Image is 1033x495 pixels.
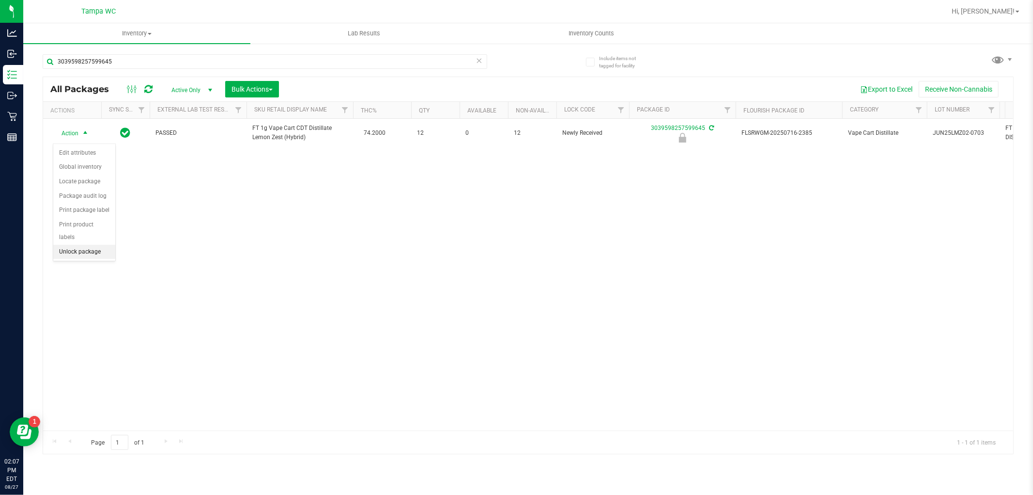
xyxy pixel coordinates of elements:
li: Package audit log [53,189,115,204]
a: Lot Number [935,106,970,113]
span: Inventory [23,29,250,38]
span: Include items not tagged for facility [599,55,648,69]
p: 02:07 PM EDT [4,457,19,483]
span: Hi, [PERSON_NAME]! [952,7,1015,15]
inline-svg: Outbound [7,91,17,100]
span: select [79,127,92,140]
span: Newly Received [562,128,623,138]
span: PASSED [155,128,241,138]
inline-svg: Analytics [7,28,17,38]
span: Lab Results [335,29,393,38]
a: Filter [337,102,353,118]
input: 1 [111,435,128,450]
span: Action [53,127,79,140]
a: Filter [134,102,150,118]
a: Qty [419,107,430,114]
a: 3039598257599645 [651,125,705,131]
span: Bulk Actions [231,85,273,93]
span: 0 [465,128,502,138]
span: Inventory Counts [555,29,627,38]
li: Global inventory [53,160,115,175]
inline-svg: Inbound [7,49,17,59]
span: Vape Cart Distillate [848,128,921,138]
span: Clear [476,54,483,67]
div: Newly Received [628,133,737,143]
span: Sync from Compliance System [708,125,714,131]
input: Search Package ID, Item Name, SKU, Lot or Part Number... [43,54,487,69]
li: Print package label [53,203,115,218]
a: Filter [984,102,1000,118]
li: Edit attributes [53,146,115,160]
span: FT 1g Vape Cart CDT Distillate Lemon Zest (Hybrid) [252,124,347,142]
p: 08/27 [4,483,19,491]
a: Lock Code [564,106,595,113]
a: THC% [361,107,377,114]
li: Unlock package [53,245,115,259]
li: Print product labels [53,218,115,244]
button: Bulk Actions [225,81,279,97]
iframe: Resource center [10,417,39,447]
span: 74.2000 [359,126,390,140]
a: Flourish Package ID [743,107,804,114]
a: External Lab Test Result [157,106,233,113]
a: Inventory Counts [478,23,705,44]
li: Locate package [53,175,115,189]
a: Sync Status [109,106,146,113]
span: JUN25LMZ02-0703 [933,128,994,138]
iframe: Resource center unread badge [29,416,40,428]
button: Export to Excel [854,81,919,97]
a: Filter [231,102,247,118]
span: All Packages [50,84,119,95]
a: Available [467,107,496,114]
span: 12 [417,128,454,138]
a: Non-Available [516,107,559,114]
a: Lab Results [250,23,478,44]
inline-svg: Reports [7,132,17,142]
a: Filter [911,102,927,118]
span: 1 - 1 of 1 items [949,435,1003,449]
inline-svg: Retail [7,112,17,121]
span: FLSRWGM-20250716-2385 [741,128,836,138]
button: Receive Non-Cannabis [919,81,999,97]
a: Package ID [637,106,670,113]
a: Inventory [23,23,250,44]
a: Sku Retail Display Name [254,106,327,113]
span: Page of 1 [83,435,153,450]
div: Actions [50,107,97,114]
a: Filter [720,102,736,118]
inline-svg: Inventory [7,70,17,80]
span: In Sync [121,126,131,140]
span: 12 [514,128,551,138]
span: Tampa WC [82,7,116,16]
a: Category [850,106,879,113]
a: Filter [613,102,629,118]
